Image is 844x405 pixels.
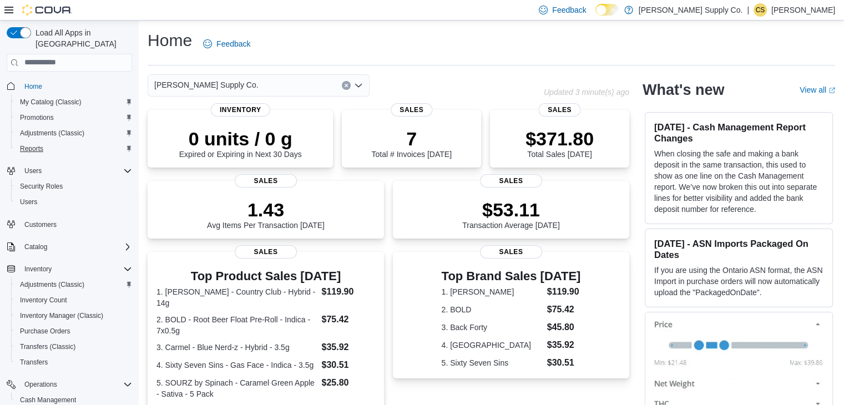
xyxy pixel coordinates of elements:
[156,286,317,308] dt: 1. [PERSON_NAME] - Country Club - Hybrid - 14g
[20,113,54,122] span: Promotions
[342,81,351,90] button: Clear input
[747,3,749,17] p: |
[156,342,317,353] dt: 3. Carmel - Blue Nerd-z - Hybrid - 3.5g
[11,339,137,355] button: Transfers (Classic)
[11,125,137,141] button: Adjustments (Classic)
[480,245,542,259] span: Sales
[20,240,132,254] span: Catalog
[24,265,52,274] span: Inventory
[16,309,108,322] a: Inventory Manager (Classic)
[2,78,137,94] button: Home
[2,239,137,255] button: Catalog
[20,280,84,289] span: Adjustments (Classic)
[547,321,581,334] dd: $45.80
[547,303,581,316] dd: $75.42
[828,87,835,94] svg: External link
[547,338,581,352] dd: $35.92
[16,356,132,369] span: Transfers
[24,242,47,251] span: Catalog
[654,148,823,215] p: When closing the safe and making a bank deposit in the same transaction, this used to show as one...
[20,164,132,178] span: Users
[11,277,137,292] button: Adjustments (Classic)
[595,4,619,16] input: Dark Mode
[552,4,586,16] span: Feedback
[211,103,270,117] span: Inventory
[547,285,581,298] dd: $119.90
[442,340,543,351] dt: 4. [GEOGRAPHIC_DATA]
[525,128,594,150] p: $371.80
[20,129,84,138] span: Adjustments (Classic)
[321,341,375,354] dd: $35.92
[321,313,375,326] dd: $75.42
[639,3,743,17] p: [PERSON_NAME] Supply Co.
[391,103,432,117] span: Sales
[179,128,302,150] p: 0 units / 0 g
[2,216,137,232] button: Customers
[235,245,297,259] span: Sales
[547,356,581,369] dd: $30.51
[11,355,137,370] button: Transfers
[207,199,325,221] p: 1.43
[20,262,56,276] button: Inventory
[20,342,75,351] span: Transfers (Classic)
[16,195,42,209] a: Users
[20,296,67,305] span: Inventory Count
[11,323,137,339] button: Purchase Orders
[148,29,192,52] h1: Home
[654,121,823,144] h3: [DATE] - Cash Management Report Changes
[11,292,137,308] button: Inventory Count
[20,98,82,107] span: My Catalog (Classic)
[199,33,255,55] a: Feedback
[11,179,137,194] button: Security Roles
[20,79,132,93] span: Home
[16,293,132,307] span: Inventory Count
[16,126,132,140] span: Adjustments (Classic)
[16,142,132,155] span: Reports
[354,81,363,90] button: Open list of options
[20,217,132,231] span: Customers
[22,4,72,16] img: Cova
[462,199,560,230] div: Transaction Average [DATE]
[16,195,132,209] span: Users
[321,358,375,372] dd: $30.51
[756,3,765,17] span: CS
[16,356,52,369] a: Transfers
[16,325,75,338] a: Purchase Orders
[654,265,823,298] p: If you are using the Ontario ASN format, the ASN Import in purchase orders will now automatically...
[207,199,325,230] div: Avg Items Per Transaction [DATE]
[16,340,132,353] span: Transfers (Classic)
[156,314,317,336] dt: 2. BOLD - Root Beer Float Pre-Roll - Indica - 7x0.5g
[442,304,543,315] dt: 2. BOLD
[20,327,70,336] span: Purchase Orders
[480,174,542,188] span: Sales
[539,103,580,117] span: Sales
[442,357,543,368] dt: 5. Sixty Seven Sins
[16,95,132,109] span: My Catalog (Classic)
[2,163,137,179] button: Users
[24,82,42,91] span: Home
[321,376,375,389] dd: $25.80
[2,377,137,392] button: Operations
[16,142,48,155] a: Reports
[442,286,543,297] dt: 1. [PERSON_NAME]
[371,128,451,150] p: 7
[16,293,72,307] a: Inventory Count
[216,38,250,49] span: Feedback
[16,180,67,193] a: Security Roles
[544,88,629,97] p: Updated 3 minute(s) ago
[16,278,89,291] a: Adjustments (Classic)
[31,27,132,49] span: Load All Apps in [GEOGRAPHIC_DATA]
[20,311,103,320] span: Inventory Manager (Classic)
[11,194,137,210] button: Users
[154,78,259,92] span: [PERSON_NAME] Supply Co.
[235,174,297,188] span: Sales
[20,198,37,206] span: Users
[442,322,543,333] dt: 3. Back Forty
[20,378,62,391] button: Operations
[643,81,724,99] h2: What's new
[16,111,58,124] a: Promotions
[20,182,63,191] span: Security Roles
[20,144,43,153] span: Reports
[16,340,80,353] a: Transfers (Classic)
